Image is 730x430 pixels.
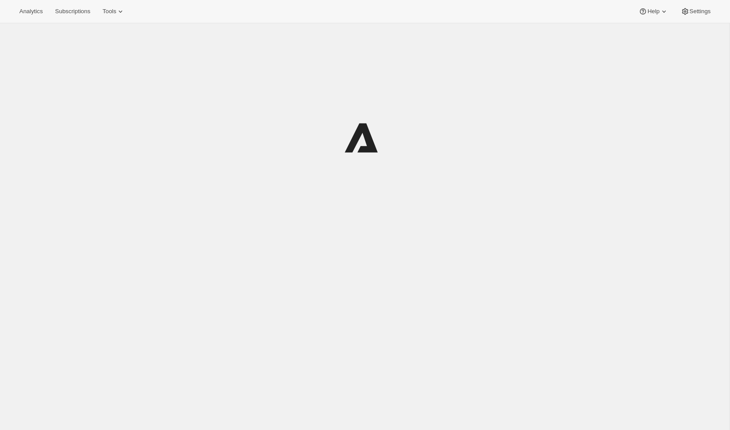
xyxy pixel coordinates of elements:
span: Settings [690,8,711,15]
button: Tools [97,5,130,18]
button: Help [633,5,673,18]
button: Subscriptions [50,5,95,18]
span: Analytics [19,8,43,15]
span: Tools [102,8,116,15]
button: Analytics [14,5,48,18]
span: Subscriptions [55,8,90,15]
span: Help [647,8,659,15]
button: Settings [675,5,716,18]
